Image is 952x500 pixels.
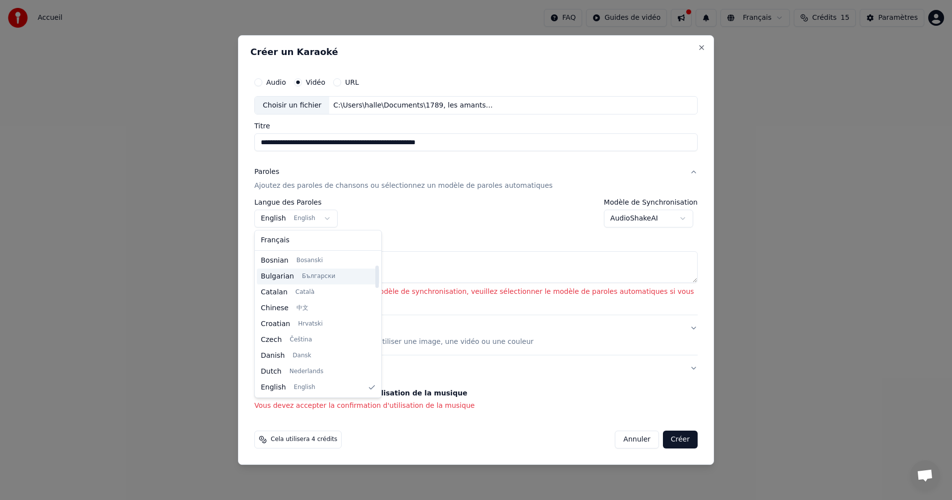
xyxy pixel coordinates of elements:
span: Dansk [293,352,311,360]
span: Nederlands [290,368,323,376]
span: Catalan [261,287,288,297]
span: English [261,383,286,392]
span: Croatian [261,319,290,329]
span: Hrvatski [298,320,323,328]
span: Bosnian [261,256,289,266]
span: Български [302,273,335,280]
span: Français [261,235,290,245]
span: Català [296,288,314,296]
span: English [294,384,315,391]
span: Bulgarian [261,272,294,281]
span: Čeština [290,336,312,344]
span: Chinese [261,303,289,313]
span: 中文 [297,304,308,312]
span: Czech [261,335,282,345]
span: Bosanski [297,257,323,265]
span: Dutch [261,367,282,377]
span: Danish [261,351,285,361]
